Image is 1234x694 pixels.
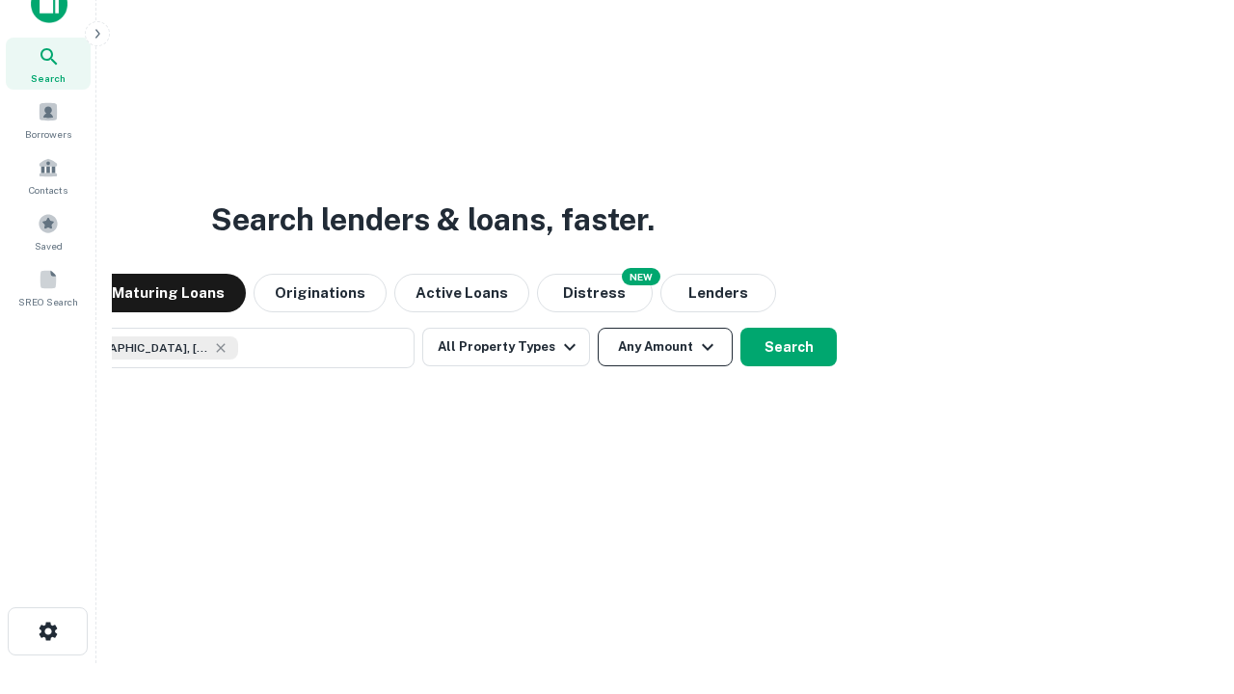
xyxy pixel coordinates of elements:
[29,182,67,198] span: Contacts
[35,238,63,254] span: Saved
[6,93,91,146] a: Borrowers
[660,274,776,312] button: Lenders
[6,205,91,257] a: Saved
[91,274,246,312] button: Maturing Loans
[622,268,660,285] div: NEW
[29,328,415,368] button: [GEOGRAPHIC_DATA], [GEOGRAPHIC_DATA], [GEOGRAPHIC_DATA]
[537,274,653,312] button: Search distressed loans with lien and other non-mortgage details.
[31,70,66,86] span: Search
[740,328,837,366] button: Search
[1138,540,1234,632] iframe: Chat Widget
[254,274,387,312] button: Originations
[18,294,78,309] span: SREO Search
[25,126,71,142] span: Borrowers
[598,328,733,366] button: Any Amount
[394,274,529,312] button: Active Loans
[6,261,91,313] a: SREO Search
[65,339,209,357] span: [GEOGRAPHIC_DATA], [GEOGRAPHIC_DATA], [GEOGRAPHIC_DATA]
[6,149,91,201] a: Contacts
[6,38,91,90] a: Search
[211,197,655,243] h3: Search lenders & loans, faster.
[422,328,590,366] button: All Property Types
